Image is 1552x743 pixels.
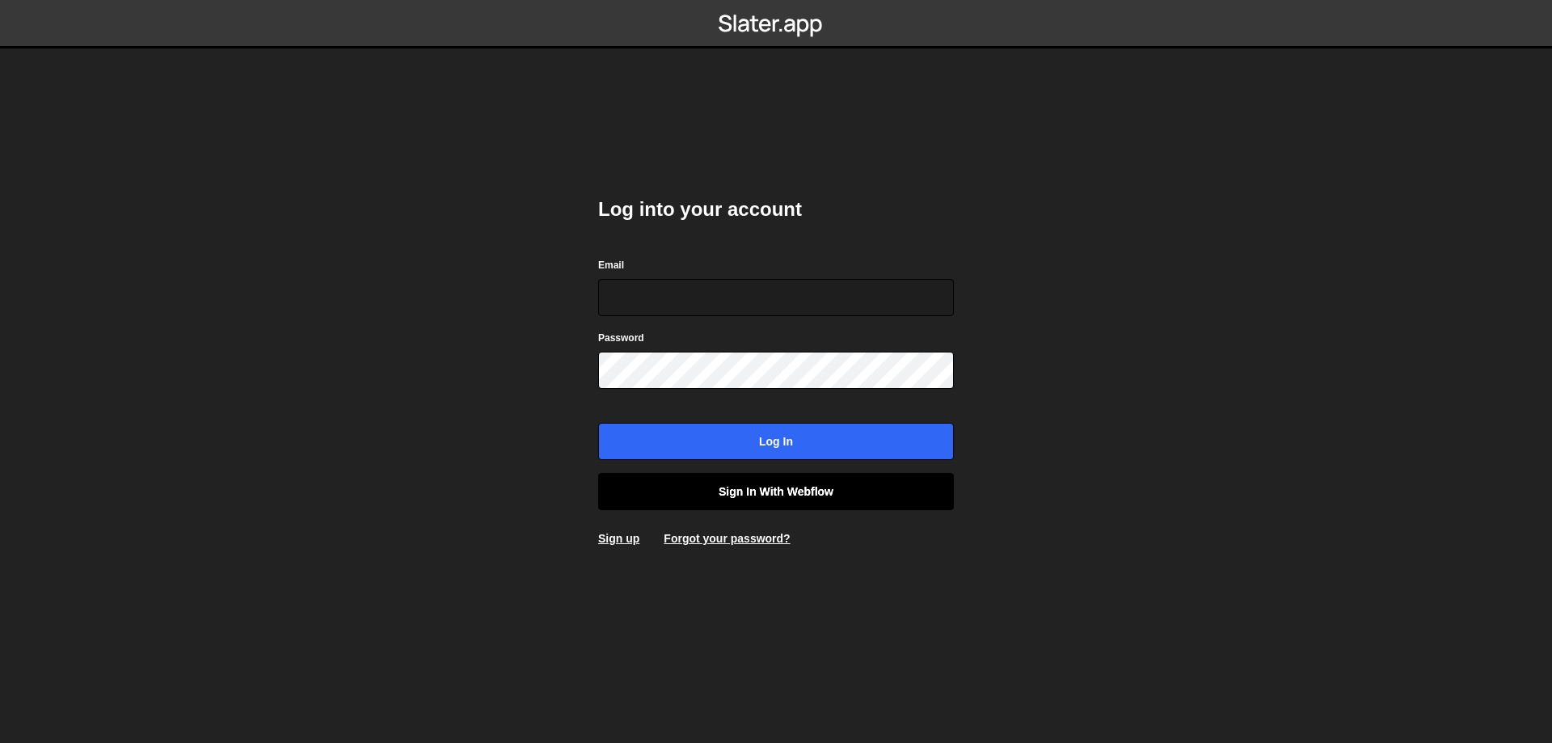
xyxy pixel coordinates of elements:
[598,330,644,346] label: Password
[598,257,624,273] label: Email
[598,423,954,460] input: Log in
[664,532,790,545] a: Forgot your password?
[598,532,639,545] a: Sign up
[598,473,954,510] a: Sign in with Webflow
[598,196,954,222] h2: Log into your account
